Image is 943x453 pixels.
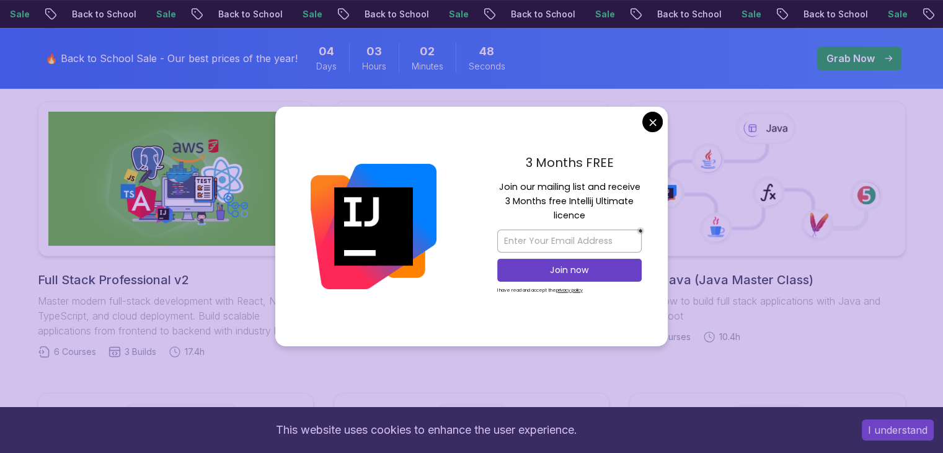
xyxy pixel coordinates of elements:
[407,8,446,20] p: Sale
[719,331,740,343] span: 10.4h
[48,112,303,246] img: Full Stack Professional v2
[553,8,593,20] p: Sale
[761,8,846,20] p: Back to School
[629,101,905,343] a: Core Java (Java Master Class)Learn how to build full stack applications with Java and Spring Boot...
[316,60,337,73] span: Days
[54,346,96,358] span: 6 Courses
[645,331,691,343] span: 18 Courses
[260,8,300,20] p: Sale
[420,43,435,60] span: 2 Minutes
[615,8,699,20] p: Back to School
[469,8,553,20] p: Back to School
[699,8,739,20] p: Sale
[38,294,314,338] p: Master modern full-stack development with React, Node.js, TypeScript, and cloud deployment. Build...
[185,346,205,358] span: 17.4h
[479,43,494,60] span: 48 Seconds
[469,60,505,73] span: Seconds
[114,8,154,20] p: Sale
[38,271,314,289] h2: Full Stack Professional v2
[862,419,934,441] button: Accept cookies
[412,60,443,73] span: Minutes
[38,101,314,358] a: Full Stack Professional v2Full Stack Professional v2Master modern full-stack development with Rea...
[30,8,114,20] p: Back to School
[45,51,298,66] p: 🔥 Back to School Sale - Our best prices of the year!
[826,51,875,66] p: Grab Now
[366,43,382,60] span: 3 Hours
[322,8,407,20] p: Back to School
[176,8,260,20] p: Back to School
[629,294,905,323] p: Learn how to build full stack applications with Java and Spring Boot
[629,271,905,289] h2: Core Java (Java Master Class)
[125,346,156,358] span: 3 Builds
[334,101,609,343] a: Java Full StackLearn how to build full stack applications with Java and Spring Boot29 Courses4 Bu...
[846,8,885,20] p: Sale
[9,416,843,444] div: This website uses cookies to enhance the user experience.
[319,43,334,60] span: 4 Days
[362,60,386,73] span: Hours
